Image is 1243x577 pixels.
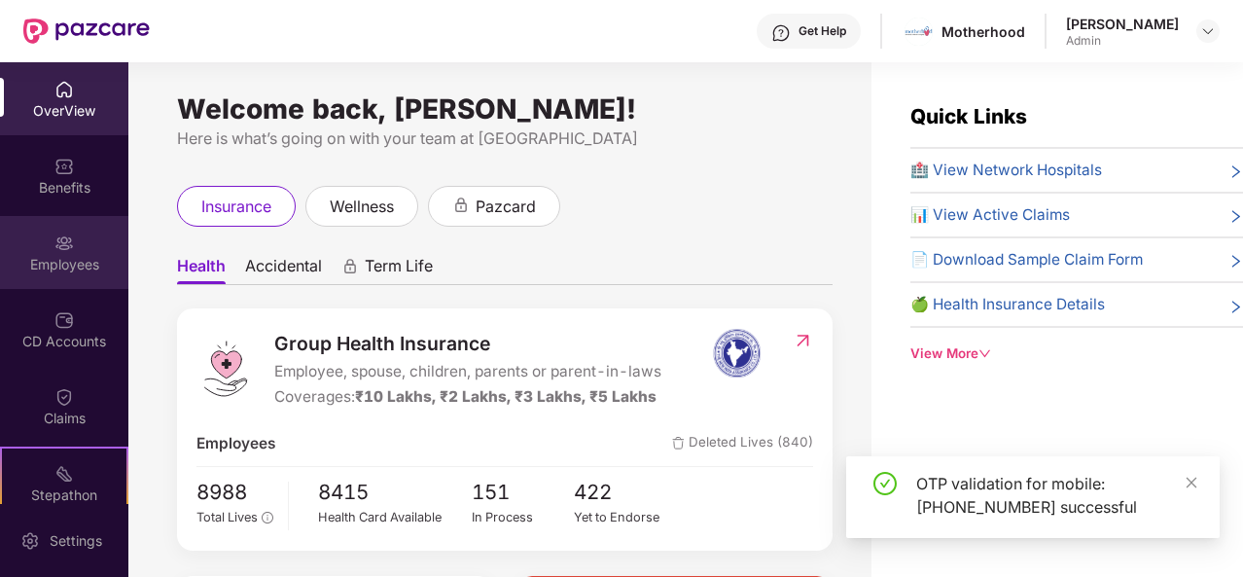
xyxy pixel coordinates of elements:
[177,101,833,117] div: Welcome back, [PERSON_NAME]!
[1228,207,1243,227] span: right
[1228,162,1243,182] span: right
[910,159,1102,182] span: 🏥 View Network Hospitals
[196,477,273,509] span: 8988
[793,331,813,350] img: RedirectIcon
[318,477,472,509] span: 8415
[910,343,1243,364] div: View More
[245,256,322,284] span: Accidental
[574,508,677,527] div: Yet to Endorse
[54,310,74,330] img: svg+xml;base64,PHN2ZyBpZD0iQ0RfQWNjb3VudHMiIGRhdGEtbmFtZT0iQ0QgQWNjb3VudHMiIHhtbG5zPSJodHRwOi8vd3...
[196,432,275,455] span: Employees
[355,387,657,406] span: ₹10 Lakhs, ₹2 Lakhs, ₹3 Lakhs, ₹5 Lakhs
[574,477,677,509] span: 422
[1228,297,1243,316] span: right
[2,486,126,505] div: Stepathon
[177,256,226,284] span: Health
[201,195,271,219] span: insurance
[23,18,150,44] img: New Pazcare Logo
[905,18,933,46] img: motherhood%20_%20logo.png
[54,387,74,407] img: svg+xml;base64,PHN2ZyBpZD0iQ2xhaW0iIHhtbG5zPSJodHRwOi8vd3d3LnczLm9yZy8yMDAwL3N2ZyIgd2lkdGg9IjIwIi...
[873,472,897,495] span: check-circle
[274,360,661,383] span: Employee, spouse, children, parents or parent-in-laws
[54,157,74,176] img: svg+xml;base64,PHN2ZyBpZD0iQmVuZWZpdHMiIHhtbG5zPSJodHRwOi8vd3d3LnczLm9yZy8yMDAwL3N2ZyIgd2lkdGg9Ij...
[910,293,1105,316] span: 🍏 Health Insurance Details
[799,23,846,39] div: Get Help
[54,234,74,253] img: svg+xml;base64,PHN2ZyBpZD0iRW1wbG95ZWVzIiB4bWxucz0iaHR0cDovL3d3dy53My5vcmcvMjAwMC9zdmciIHdpZHRoPS...
[941,22,1025,41] div: Motherhood
[1066,15,1179,33] div: [PERSON_NAME]
[771,23,791,43] img: svg+xml;base64,PHN2ZyBpZD0iSGVscC0zMngzMiIgeG1sbnM9Imh0dHA6Ly93d3cudzMub3JnLzIwMDAvc3ZnIiB3aWR0aD...
[54,464,74,484] img: svg+xml;base64,PHN2ZyB4bWxucz0iaHR0cDovL3d3dy53My5vcmcvMjAwMC9zdmciIHdpZHRoPSIyMSIgaGVpZ2h0PSIyMC...
[365,256,433,284] span: Term Life
[1066,33,1179,49] div: Admin
[274,329,661,358] span: Group Health Insurance
[672,437,685,450] img: deleteIcon
[476,195,536,219] span: pazcard
[910,203,1070,227] span: 📊 View Active Claims
[672,432,813,455] span: Deleted Lives (840)
[1228,252,1243,271] span: right
[196,340,255,398] img: logo
[916,472,1196,519] div: OTP validation for mobile: [PHONE_NUMBER] successful
[910,248,1143,271] span: 📄 Download Sample Claim Form
[1185,476,1198,489] span: close
[177,126,833,151] div: Here is what’s going on with your team at [GEOGRAPHIC_DATA]
[978,347,991,360] span: down
[274,385,661,409] div: Coverages:
[262,512,272,523] span: info-circle
[44,531,108,551] div: Settings
[196,510,258,524] span: Total Lives
[452,197,470,214] div: animation
[1200,23,1216,39] img: svg+xml;base64,PHN2ZyBpZD0iRHJvcGRvd24tMzJ4MzIiIHhtbG5zPSJodHRwOi8vd3d3LnczLm9yZy8yMDAwL3N2ZyIgd2...
[54,80,74,99] img: svg+xml;base64,PHN2ZyBpZD0iSG9tZSIgeG1sbnM9Imh0dHA6Ly93d3cudzMub3JnLzIwMDAvc3ZnIiB3aWR0aD0iMjAiIG...
[472,477,575,509] span: 151
[318,508,472,527] div: Health Card Available
[472,508,575,527] div: In Process
[330,195,394,219] span: wellness
[341,258,359,275] div: animation
[20,531,40,551] img: svg+xml;base64,PHN2ZyBpZD0iU2V0dGluZy0yMHgyMCIgeG1sbnM9Imh0dHA6Ly93d3cudzMub3JnLzIwMDAvc3ZnIiB3aW...
[910,104,1027,128] span: Quick Links
[700,329,773,378] img: insurerIcon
